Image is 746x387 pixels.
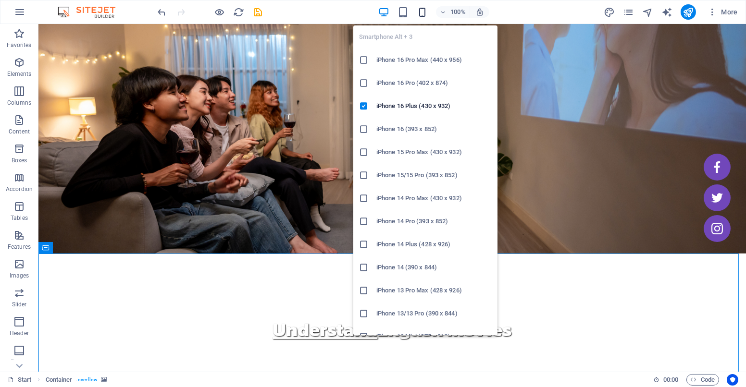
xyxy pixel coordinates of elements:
button: save [252,6,264,18]
button: design [604,6,615,18]
p: Boxes [12,157,27,164]
p: Favorites [7,41,31,49]
p: Columns [7,99,31,107]
p: Tables [11,214,28,222]
p: Content [9,128,30,135]
h6: iPhone 13 Mini (375 x 812) [376,331,492,342]
button: undo [156,6,168,18]
p: Features [8,243,31,251]
span: . overflow [76,374,98,386]
p: Accordion [6,185,33,193]
p: Elements [7,70,32,78]
button: Usercentrics [727,374,738,386]
button: Code [686,374,719,386]
i: On resize automatically adjust zoom level to fit chosen device. [475,8,484,16]
button: reload [233,6,245,18]
i: Design (Ctrl+Alt+Y) [604,7,615,18]
a: Click to cancel selection. Double-click to open Pages [8,374,32,386]
span: 00 00 [663,374,678,386]
h6: 100% [450,6,466,18]
i: This element contains a background [101,377,107,382]
span: Code [691,374,715,386]
h6: iPhone 15/15 Pro (393 x 852) [376,169,492,181]
i: Publish [683,7,694,18]
button: Click here to leave preview mode and continue editing [214,6,225,18]
h6: iPhone 13 Pro Max (428 x 926) [376,285,492,296]
button: navigator [642,6,654,18]
i: Navigator [642,7,653,18]
nav: breadcrumb [46,374,107,386]
button: text_generator [661,6,673,18]
h6: iPhone 14 (390 x 844) [376,262,492,273]
button: publish [681,4,696,20]
h6: iPhone 14 Pro (393 x 852) [376,216,492,227]
h6: iPhone 14 Pro Max (430 x 932) [376,193,492,204]
button: pages [623,6,634,18]
img: Editor Logo [55,6,127,18]
h6: iPhone 13/13 Pro (390 x 844) [376,308,492,319]
span: : [670,376,671,383]
h6: iPhone 15 Pro Max (430 x 932) [376,146,492,158]
button: More [704,4,742,20]
h6: iPhone 16 Pro Max (440 x 956) [376,54,492,66]
button: 100% [436,6,470,18]
h6: iPhone 14 Plus (428 x 926) [376,239,492,250]
p: Images [10,272,29,279]
p: Footer [11,358,28,366]
h6: iPhone 16 Pro (402 x 874) [376,77,492,89]
span: Click to select. Double-click to edit [46,374,73,386]
i: AI Writer [661,7,672,18]
i: Save (Ctrl+S) [253,7,264,18]
h6: Session time [653,374,679,386]
p: Header [10,329,29,337]
span: More [708,7,738,17]
h6: iPhone 16 Plus (430 x 932) [376,100,492,112]
p: Slider [12,301,27,308]
i: Pages (Ctrl+Alt+S) [623,7,634,18]
i: Reload page [234,7,245,18]
i: Undo: fz-h3-all ((50px, 24px, 20px) -> (55px, 24px, 20px)) (Ctrl+Z) [157,7,168,18]
h6: iPhone 16 (393 x 852) [376,123,492,135]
